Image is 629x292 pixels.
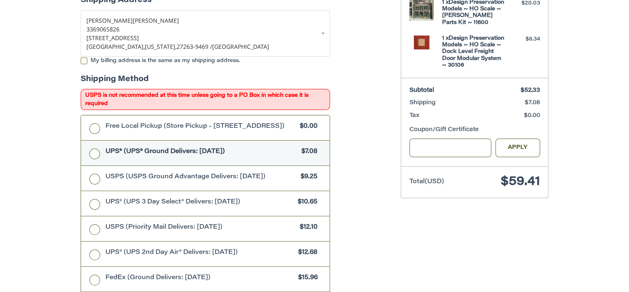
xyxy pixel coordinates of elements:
[105,248,294,258] span: UPS® (UPS 2nd Day Air® Delivers: [DATE])
[525,100,540,106] span: $7.08
[177,43,212,50] span: 27263-9469 /
[105,198,294,207] span: UPS® (UPS 3 Day Select® Delivers: [DATE])
[105,223,296,232] span: USPS (Priority Mail Delivers: [DATE])
[86,34,139,42] span: [STREET_ADDRESS]
[212,43,269,50] span: [GEOGRAPHIC_DATA]
[296,223,318,232] span: $12.10
[86,25,120,33] span: 3369065826
[507,35,540,43] div: $8.34
[524,113,540,119] span: $0.00
[294,273,318,283] span: $15.96
[81,74,149,89] legend: Shipping Method
[105,172,297,182] span: USPS (USPS Ground Advantage Delivers: [DATE])
[86,43,145,50] span: [GEOGRAPHIC_DATA],
[81,57,330,64] label: My billing address is the same as my shipping address.
[133,17,179,24] span: [PERSON_NAME]
[501,176,540,188] span: $59.41
[105,122,296,132] span: Free Local Pickup (Store Pickup - [STREET_ADDRESS])
[297,147,318,157] span: $7.08
[521,88,540,93] span: $52.33
[409,88,434,93] span: Subtotal
[409,100,435,106] span: Shipping
[294,248,318,258] span: $12.68
[294,198,318,207] span: $10.65
[409,139,492,157] input: Gift Certificate or Coupon Code
[442,35,505,69] h4: 1 x Design Preservation Models ~ HO Scale ~ Dock Level Freight Door Modular System ~ 30106
[86,17,133,24] span: [PERSON_NAME]
[81,10,330,57] a: Enter or select a different address
[409,126,540,134] div: Coupon/Gift Certificate
[409,179,444,185] span: Total (USD)
[105,273,294,283] span: FedEx (Ground Delivers: [DATE])
[297,172,318,182] span: $9.25
[409,113,419,119] span: Tax
[296,122,318,132] span: $0.00
[145,43,177,50] span: [US_STATE],
[81,89,330,110] span: USPS is not recommended at this time unless going to a PO Box in which case it is required
[105,147,298,157] span: UPS® (UPS® Ground Delivers: [DATE])
[495,139,540,157] button: Apply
